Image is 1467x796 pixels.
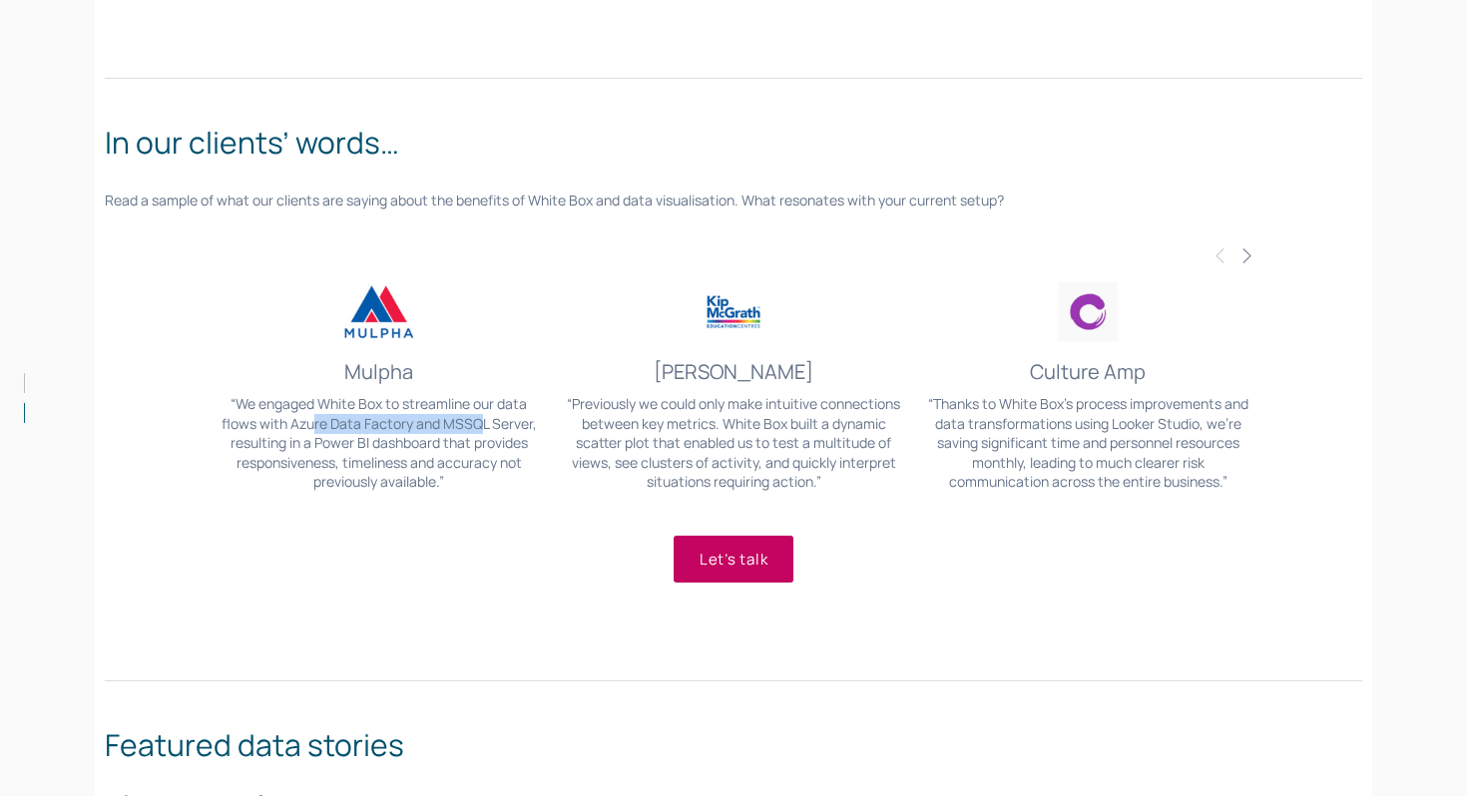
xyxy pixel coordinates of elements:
[105,120,1362,165] h2: In our clients’ words…
[921,278,1254,345] img: Culture Amp
[567,278,900,345] img: Kip McGrath
[1238,245,1254,263] span: Next
[1213,245,1228,263] span: Previous
[105,190,1362,211] p: Read a sample of what our clients are saying about the benefits of White Box and data visualisati...
[1030,358,1146,385] a: Culture Amp
[105,722,1362,767] h2: Featured data stories
[921,394,1254,492] p: “Thanks to White Box’s process improvements and data transformations using Looker Studio, we're s...
[674,536,794,583] a: Let’s talk
[213,278,546,345] img: Mulpha
[344,358,413,385] a: Mulpha
[213,394,546,492] p: “We engaged White Box to streamline our data flows with Azure Data Factory and MSSQL Server, resu...
[567,394,900,492] p: “Previously we could only make intuitive connections between key metrics. White Box built a dynam...
[654,358,813,385] a: [PERSON_NAME]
